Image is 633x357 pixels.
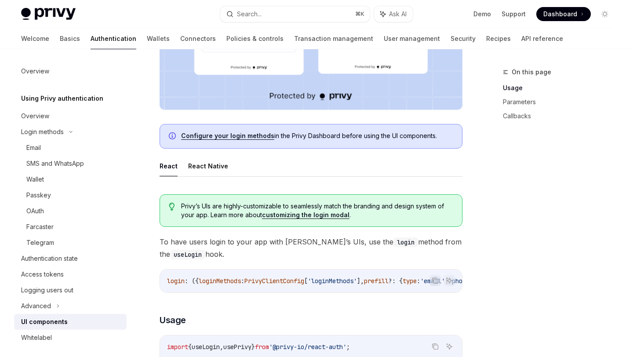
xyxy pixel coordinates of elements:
[420,277,445,285] span: 'email'
[429,341,441,352] button: Copy the contents from the code block
[21,253,78,264] div: Authentication state
[502,10,526,18] a: Support
[14,203,127,219] a: OAuth
[26,142,41,153] div: Email
[14,140,127,156] a: Email
[220,6,369,22] button: Search...⌘K
[14,282,127,298] a: Logging users out
[308,277,357,285] span: 'loginMethods'
[503,109,619,123] a: Callbacks
[14,187,127,203] a: Passkey
[170,250,205,259] code: useLogin
[598,7,612,21] button: Toggle dark mode
[14,266,127,282] a: Access tokens
[14,251,127,266] a: Authentication state
[417,277,420,285] span: :
[403,277,417,285] span: type
[226,28,284,49] a: Policies & controls
[393,237,418,247] code: login
[355,11,364,18] span: ⌘ K
[448,277,473,285] span: 'phone'
[188,343,192,351] span: {
[21,301,51,311] div: Advanced
[14,108,127,124] a: Overview
[21,93,103,104] h5: Using Privy authentication
[60,28,80,49] a: Basics
[14,63,127,79] a: Overview
[473,10,491,18] a: Demo
[220,343,223,351] span: ,
[26,190,51,200] div: Passkey
[244,277,304,285] span: PrivyClientConfig
[357,277,364,285] span: ],
[21,317,68,327] div: UI components
[237,9,262,19] div: Search...
[21,127,64,137] div: Login methods
[21,111,49,121] div: Overview
[199,277,241,285] span: loginMethods
[147,28,170,49] a: Wallets
[167,277,185,285] span: login
[169,132,178,141] svg: Info
[384,28,440,49] a: User management
[521,28,563,49] a: API reference
[169,203,175,211] svg: Tip
[160,314,186,326] span: Usage
[444,275,455,286] button: Ask AI
[262,211,349,219] a: customizing the login modal
[389,277,403,285] span: ?: {
[167,343,188,351] span: import
[21,28,49,49] a: Welcome
[14,330,127,346] a: Whitelabel
[512,67,551,77] span: On this page
[160,236,462,260] span: To have users login to your app with [PERSON_NAME]’s UIs, use the method from the hook.
[536,7,591,21] a: Dashboard
[241,277,244,285] span: :
[91,28,136,49] a: Authentication
[444,341,455,352] button: Ask AI
[364,277,389,285] span: prefill
[26,222,54,232] div: Farcaster
[21,332,52,343] div: Whitelabel
[21,8,76,20] img: light logo
[180,28,216,49] a: Connectors
[374,6,413,22] button: Ask AI
[14,156,127,171] a: SMS and WhatsApp
[294,28,373,49] a: Transaction management
[14,314,127,330] a: UI components
[451,28,476,49] a: Security
[304,277,308,285] span: [
[181,131,453,140] span: in the Privy Dashboard before using the UI components.
[181,202,453,219] span: Privy’s UIs are highly-customizable to seamlessly match the branding and design system of your ap...
[188,156,228,176] button: React Native
[26,174,44,185] div: Wallet
[26,237,54,248] div: Telegram
[389,10,407,18] span: Ask AI
[503,81,619,95] a: Usage
[26,206,44,216] div: OAuth
[160,156,178,176] button: React
[14,235,127,251] a: Telegram
[269,343,346,351] span: '@privy-io/react-auth'
[21,285,73,295] div: Logging users out
[503,95,619,109] a: Parameters
[21,66,49,76] div: Overview
[192,343,220,351] span: useLogin
[181,132,274,140] a: Configure your login methods
[26,158,84,169] div: SMS and WhatsApp
[21,269,64,280] div: Access tokens
[14,219,127,235] a: Farcaster
[486,28,511,49] a: Recipes
[223,343,251,351] span: usePrivy
[14,171,127,187] a: Wallet
[255,343,269,351] span: from
[185,277,199,285] span: : ({
[429,275,441,286] button: Copy the contents from the code block
[543,10,577,18] span: Dashboard
[346,343,350,351] span: ;
[251,343,255,351] span: }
